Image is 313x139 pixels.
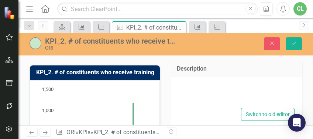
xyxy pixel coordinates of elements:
a: KPIs [79,129,90,136]
div: ORI [45,45,176,51]
div: Open Intercom Messenger [288,114,306,132]
h3: Description [177,65,296,72]
input: Search ClearPoint... [57,3,257,16]
div: KPI_2. # of constituents who receive training [93,129,209,136]
button: CL [293,2,307,16]
a: ORI [66,129,76,136]
div: KPI_2. # of constituents who receive training [126,23,184,32]
text: 1,000 [42,107,54,113]
img: On-track [30,37,41,49]
div: » » [56,128,160,137]
div: KPI_2. # of constituents who receive training [45,37,176,45]
img: ClearPoint Strategy [3,6,17,20]
h3: KPI_2. # of constituents who receive training [36,69,156,76]
text: 1,500 [42,86,54,92]
button: Switch to old editor [241,108,295,121]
